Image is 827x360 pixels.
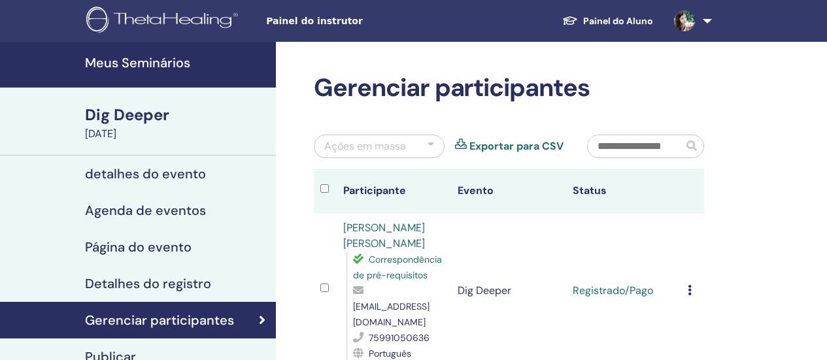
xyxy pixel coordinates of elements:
[85,239,192,255] h4: Página do evento
[369,348,411,359] span: Português
[85,203,206,218] h4: Agenda de eventos
[85,55,268,71] h4: Meus Seminários
[566,169,681,214] th: Status
[552,9,664,33] a: Painel do Aluno
[369,332,430,344] span: 75991050636
[86,7,243,36] img: logo.png
[77,104,276,142] a: Dig Deeper[DATE]
[85,312,234,328] h4: Gerenciar participantes
[337,169,452,214] th: Participante
[562,15,578,26] img: graduation-cap-white.svg
[451,169,566,214] th: Evento
[343,221,425,250] a: [PERSON_NAME] [PERSON_NAME]
[85,126,268,142] div: [DATE]
[85,166,206,182] h4: detalhes do evento
[85,104,268,126] div: Dig Deeper
[314,73,704,103] h2: Gerenciar participantes
[469,139,564,154] a: Exportar para CSV
[324,139,406,154] div: Ações em massa
[266,14,462,28] span: Painel do instrutor
[353,254,442,281] span: Correspondência de pré-requisitos
[674,10,695,31] img: default.jpg
[85,276,211,291] h4: Detalhes do registro
[353,301,430,328] span: [EMAIL_ADDRESS][DOMAIN_NAME]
